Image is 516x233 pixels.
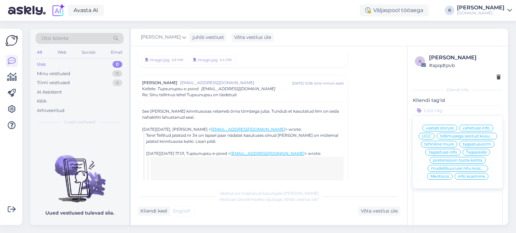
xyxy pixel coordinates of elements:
[201,86,275,91] span: [EMAIL_ADDRESS][DOMAIN_NAME]
[429,62,501,69] div: # apqdtpvb
[433,158,482,162] span: pretensioon toote kohta
[51,3,65,17] img: explore-ai
[138,208,167,215] div: Kliendi keel
[422,134,431,138] span: UGC
[190,34,224,41] div: juhib vestlust
[37,89,62,96] div: AI Assistent
[110,48,124,57] div: Email
[292,81,313,86] div: [DATE] 12:36
[219,197,319,202] span: Vestluse ülevõtmiseks vajutage
[64,119,95,125] span: Uued vestlused
[426,126,454,130] span: vastab storyle
[180,80,292,86] span: [EMAIL_ADDRESS][DOMAIN_NAME]
[413,97,503,104] p: Kliendi tag'id
[463,142,491,146] span: tagastusvorm
[146,151,343,157] div: [DATE][DATE] 17:01, Tupsunupsu e-pood < > wrote:
[42,35,69,42] span: Otsi kliente
[457,5,505,10] div: [PERSON_NAME]
[419,59,422,64] span: a
[56,48,68,57] div: Web
[413,87,503,93] div: Kliendi info
[37,61,46,68] div: Uus
[37,98,47,105] div: Kõik
[231,33,274,42] div: Võta vestlus üle
[36,48,43,57] div: All
[45,210,114,217] p: Uued vestlused tulevad siia.
[413,105,503,115] input: Lisa tag
[198,57,218,63] div: image.jpg
[466,150,487,154] span: Tagasiside
[173,208,190,215] span: English
[68,5,104,16] a: Avasta AI
[158,86,199,91] span: Tupsunupsu e-pood
[112,70,122,77] div: 11
[219,57,232,63] div: 2.4 MB
[142,80,177,86] span: [PERSON_NAME]
[171,57,184,63] div: 2.6 MB
[230,180,264,214] img: Tupsunupsu
[149,57,170,63] div: image.jpg
[282,197,319,202] i: „Võtke vestlus üle”
[429,54,501,62] div: [PERSON_NAME]
[463,126,490,130] span: vahetuse info
[5,34,18,47] img: Askly Logo
[429,150,457,154] span: tagastuse info
[360,4,429,16] div: Väljaspool tööaega
[37,107,64,114] div: Arhiveeritud
[358,207,400,216] div: Võta vestlus üle
[80,48,97,57] div: Socials
[141,34,181,41] span: [PERSON_NAME]
[457,10,505,16] div: [DOMAIN_NAME]
[37,79,70,86] div: Tiimi vestlused
[314,81,344,86] div: ( ühe minuti eest )
[146,132,343,151] div: Tere! Tellitud jalatsid nr 34 on lapsel paar nädalat kasutuses olnud [PERSON_NAME] on mõlemal jal...
[37,70,70,77] div: Minu vestlused
[142,92,236,98] span: Re: Sinu tellimus lehel Tupsunupsu on täidetud
[30,143,129,203] img: No chats
[431,166,485,170] span: mudeli/suuruse nõu küsimine
[445,6,454,15] div: R
[458,174,485,178] span: info küsimine
[440,134,494,138] span: tellimusega seotud küsumus
[457,5,512,16] a: [PERSON_NAME][DOMAIN_NAME]
[211,127,285,132] a: [EMAIL_ADDRESS][DOMAIN_NAME]
[220,191,319,196] span: Vestlus on määratud kasutajale [PERSON_NAME]
[113,79,122,86] div: 4
[430,174,449,178] span: Mentions
[113,61,122,68] div: 0
[142,86,156,91] span: Kellele :
[230,151,305,156] a: [EMAIL_ADDRESS][DOMAIN_NAME]
[424,142,454,146] span: tehniline mure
